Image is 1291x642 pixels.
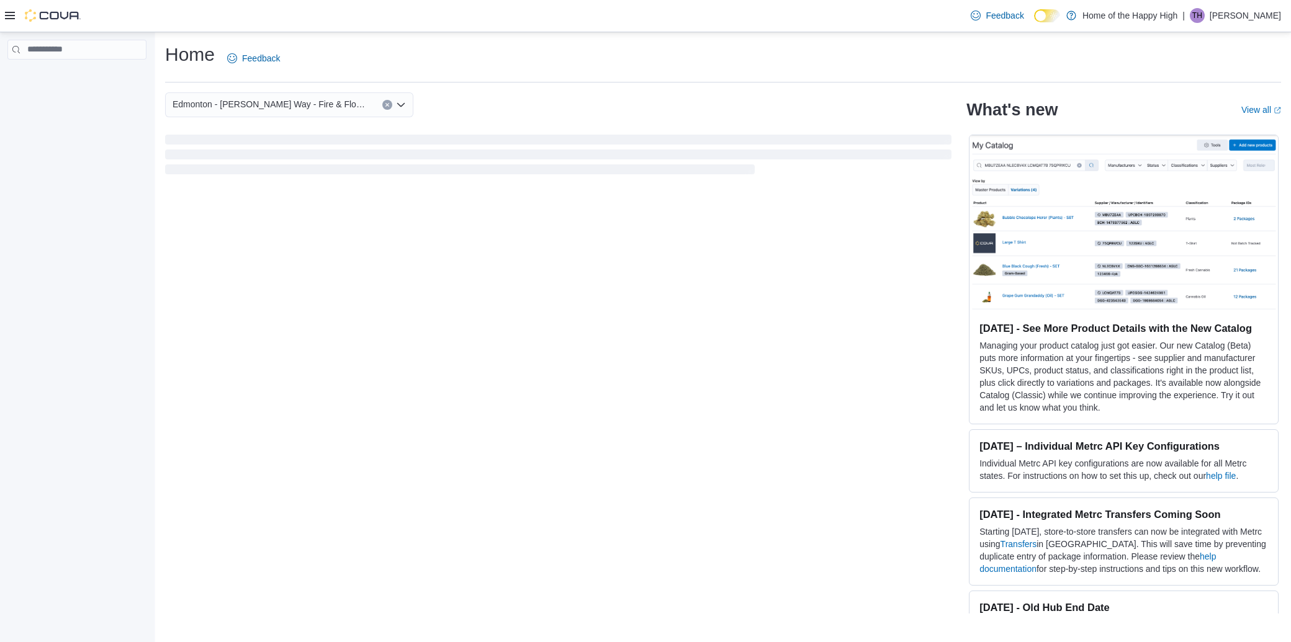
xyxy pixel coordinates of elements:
[1034,9,1060,22] input: Dark Mode
[1192,8,1202,23] span: TH
[979,322,1268,334] h3: [DATE] - See More Product Details with the New Catalog
[165,42,215,67] h1: Home
[966,3,1028,28] a: Feedback
[242,52,280,65] span: Feedback
[1034,22,1035,23] span: Dark Mode
[966,100,1058,120] h2: What's new
[979,508,1268,520] h3: [DATE] - Integrated Metrc Transfers Coming Soon
[25,9,81,22] img: Cova
[173,97,370,112] span: Edmonton - [PERSON_NAME] Way - Fire & Flower
[979,457,1268,482] p: Individual Metrc API key configurations are now available for all Metrc states. For instructions ...
[1082,8,1177,23] p: Home of the Happy High
[1190,8,1205,23] div: Tommy Hajdasz
[979,551,1216,574] a: help documentation
[1274,107,1281,114] svg: External link
[1182,8,1185,23] p: |
[1210,8,1281,23] p: [PERSON_NAME]
[979,339,1268,414] p: Managing your product catalog just got easier. Our new Catalog (Beta) puts more information at yo...
[222,46,285,71] a: Feedback
[986,9,1023,22] span: Feedback
[1241,105,1281,115] a: View allExternal link
[396,100,406,110] button: Open list of options
[979,601,1268,613] h3: [DATE] - Old Hub End Date
[165,137,951,177] span: Loading
[1206,471,1236,481] a: help file
[7,62,146,92] nav: Complex example
[382,100,392,110] button: Clear input
[979,440,1268,452] h3: [DATE] – Individual Metrc API Key Configurations
[979,525,1268,575] p: Starting [DATE], store-to-store transfers can now be integrated with Metrc using in [GEOGRAPHIC_D...
[1001,539,1037,549] a: Transfers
